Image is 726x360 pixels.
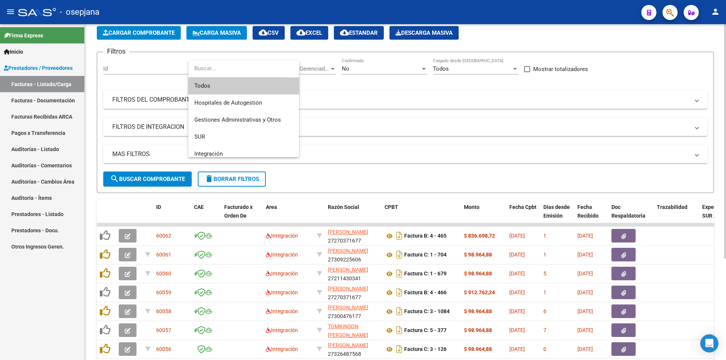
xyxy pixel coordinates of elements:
[194,150,223,157] span: Integración
[194,99,262,106] span: Hospitales de Autogestión
[188,60,287,77] input: dropdown search
[700,334,718,352] div: Open Intercom Messenger
[194,77,293,94] span: Todos
[194,133,205,140] span: SUR
[194,116,281,123] span: Gestiones Administrativas y Otros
